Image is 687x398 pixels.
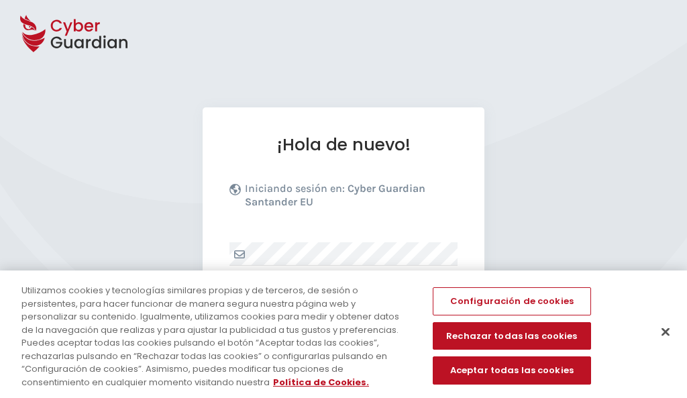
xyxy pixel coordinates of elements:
[245,182,425,208] b: Cyber Guardian Santander EU
[433,356,591,385] button: Aceptar todas las cookies
[229,134,458,155] h1: ¡Hola de nuevo!
[273,376,369,389] a: Más información sobre su privacidad, se abre en una nueva pestaña
[245,182,454,215] p: Iniciando sesión en:
[21,284,412,389] div: Utilizamos cookies y tecnologías similares propias y de terceros, de sesión o persistentes, para ...
[433,322,591,350] button: Rechazar todas las cookies
[433,287,591,315] button: Configuración de cookies, Abre el cuadro de diálogo del centro de preferencias.
[651,317,680,347] button: Cerrar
